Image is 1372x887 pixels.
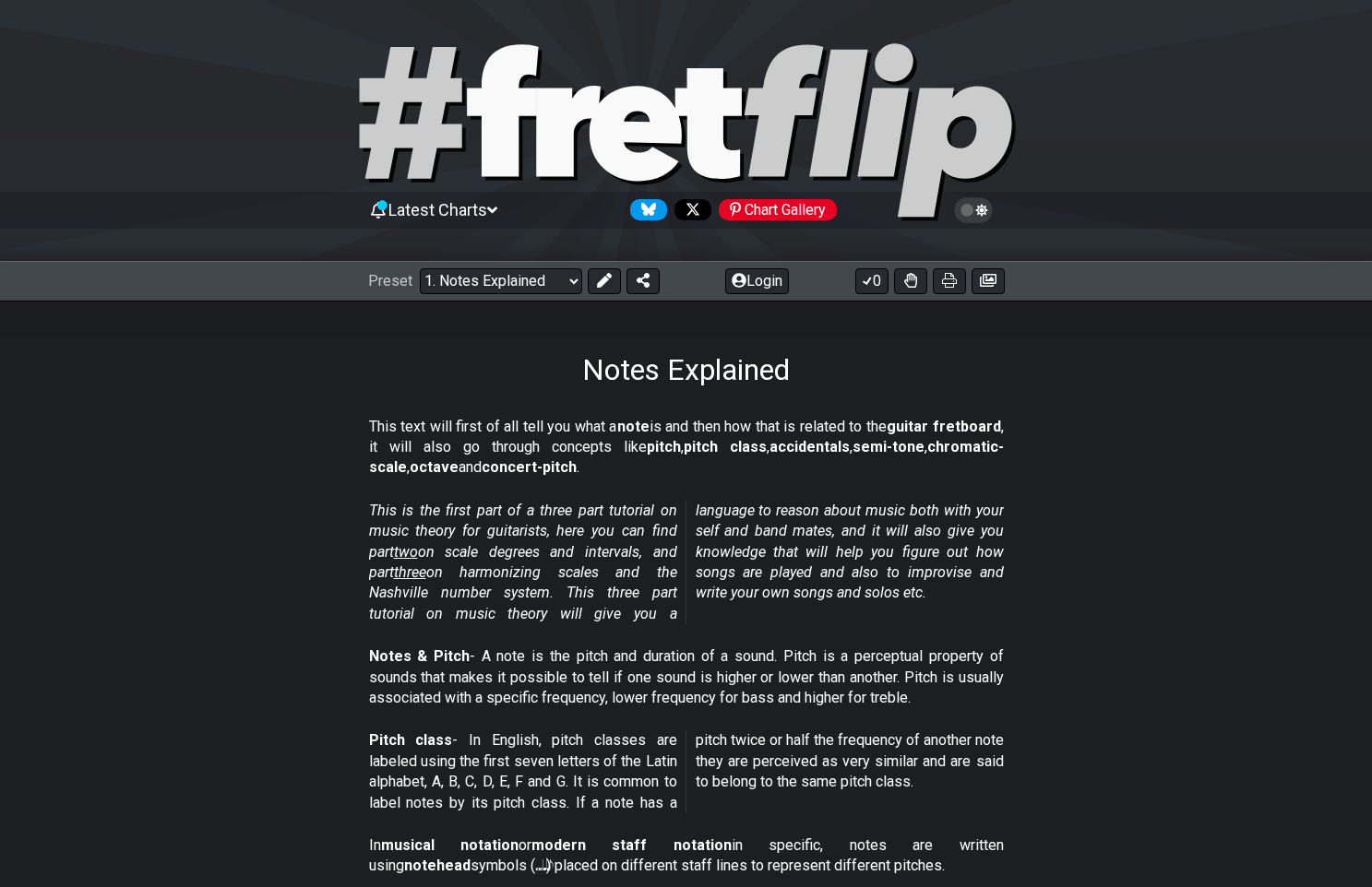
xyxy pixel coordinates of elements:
p: In or in specific, notes are written using symbols (𝅝 𝅗𝅥 𝅘𝅥 𝅘𝅥𝅮) placed on different staff lines to r... [369,835,1004,877]
p: - In English, pitch classes are labeled using the first seven letters of the Latin alphabet, A, B... [369,730,1004,813]
select: Preset [420,268,582,294]
span: three [394,563,426,581]
em: This is the first part of a three part tutorial on music theory for guitarists, here you can find... [369,502,1004,622]
p: This text will first of all tell you what a is and then how that is related to the , it will also... [369,417,1004,479]
div: Chart Gallery [719,199,837,220]
strong: guitar fretboard [887,418,1001,435]
button: Login [725,268,789,294]
strong: Notes & Pitch [369,647,470,665]
span: Toggle light / dark theme [963,202,984,219]
strong: concert-pitch [482,458,577,476]
a: Follow #fretflip at Bluesky [623,199,667,220]
p: - A note is the pitch and duration of a sound. Pitch is a perceptual property of sounds that make... [369,646,1004,708]
h1: Notes Explained [582,352,790,387]
strong: Pitch class [369,731,453,749]
strong: pitch class [684,438,767,455]
button: 0 [855,268,889,294]
span: Preset [368,272,412,290]
a: Follow #fretflip at X [667,199,711,220]
strong: semi-tone [853,438,925,455]
button: Share Preset [626,268,660,294]
strong: pitch [647,438,681,455]
span: two [394,543,418,561]
strong: modern staff notation [531,836,732,854]
strong: notehead [404,857,471,874]
button: Print [933,268,966,294]
button: Toggle Dexterity for all fretkits [894,268,927,294]
button: Create image [972,268,1005,294]
button: Edit Preset [588,268,621,294]
span: Latest Charts [388,200,487,219]
strong: note [617,418,650,435]
strong: musical notation [381,836,519,854]
a: #fretflip at Pinterest [711,199,837,220]
strong: octave [410,458,459,476]
strong: accidentals [770,438,850,455]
